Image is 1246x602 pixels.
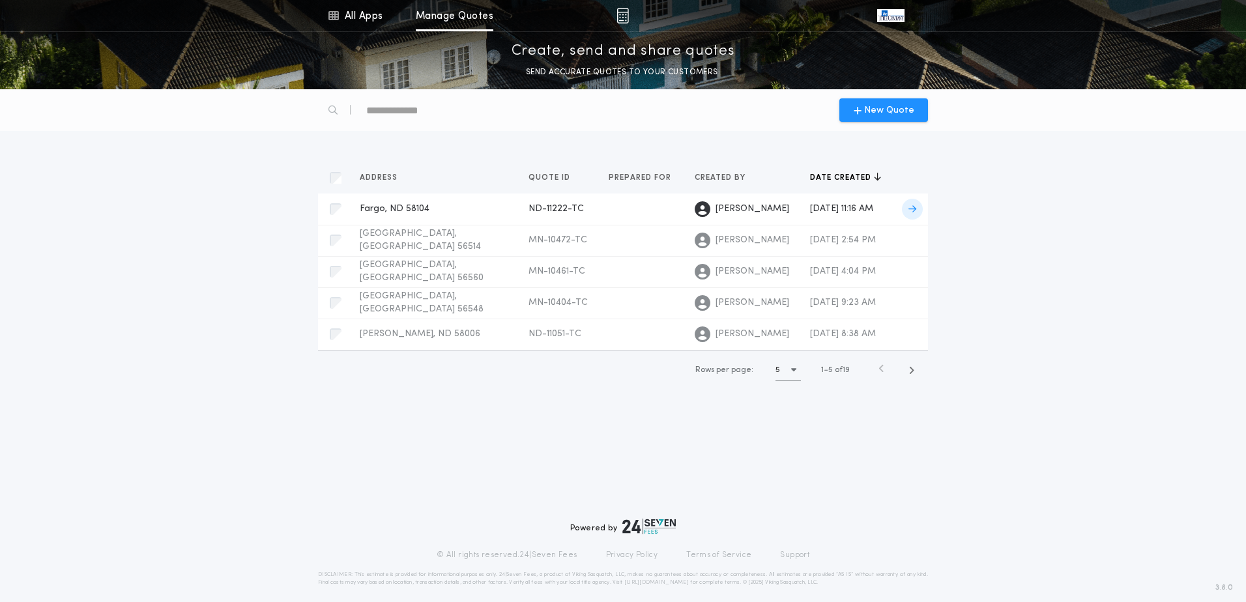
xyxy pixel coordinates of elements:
h1: 5 [775,364,780,377]
button: Quote ID [529,171,580,184]
span: [PERSON_NAME] [716,296,789,309]
a: Support [780,550,809,560]
span: [DATE] 9:23 AM [810,298,876,308]
a: [URL][DOMAIN_NAME] [624,580,689,585]
p: Create, send and share quotes [512,41,735,62]
img: logo [622,519,676,534]
button: 5 [775,360,801,380]
span: [DATE] 11:16 AM [810,204,873,214]
span: 1 [821,366,824,374]
button: New Quote [839,98,928,122]
img: vs-icon [877,9,905,22]
span: 3.8.0 [1215,582,1233,594]
span: Created by [695,173,748,183]
button: Date created [810,171,881,184]
span: New Quote [864,104,914,117]
span: [GEOGRAPHIC_DATA], [GEOGRAPHIC_DATA] 56548 [360,291,484,314]
img: img [616,8,629,23]
span: [PERSON_NAME] [716,234,789,247]
button: Address [360,171,407,184]
span: [GEOGRAPHIC_DATA], [GEOGRAPHIC_DATA] 56560 [360,260,484,283]
span: Prepared for [609,173,674,183]
button: Created by [695,171,755,184]
span: [GEOGRAPHIC_DATA], [GEOGRAPHIC_DATA] 56514 [360,229,481,251]
div: Powered by [570,519,676,534]
span: Address [360,173,400,183]
span: ND-11051-TC [529,329,581,339]
p: SEND ACCURATE QUOTES TO YOUR CUSTOMERS. [526,66,720,79]
span: [DATE] 8:38 AM [810,329,876,339]
span: Quote ID [529,173,573,183]
span: of 19 [835,364,850,376]
span: [PERSON_NAME] [716,328,789,341]
span: 5 [828,366,833,374]
span: MN-10472-TC [529,235,587,245]
span: MN-10404-TC [529,298,588,308]
p: DISCLAIMER: This estimate is provided for informational purposes only. 24|Seven Fees, a product o... [318,571,928,586]
span: [DATE] 4:04 PM [810,266,876,276]
span: [PERSON_NAME], ND 58006 [360,329,480,339]
span: MN-10461-TC [529,266,585,276]
span: [DATE] 2:54 PM [810,235,876,245]
span: ND-11222-TC [529,204,584,214]
span: Date created [810,173,874,183]
span: Rows per page: [695,366,753,374]
span: [PERSON_NAME] [716,265,789,278]
a: Terms of Service [686,550,751,560]
a: Privacy Policy [606,550,658,560]
span: Fargo, ND 58104 [360,204,429,214]
p: © All rights reserved. 24|Seven Fees [437,550,577,560]
span: [PERSON_NAME] [716,203,789,216]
